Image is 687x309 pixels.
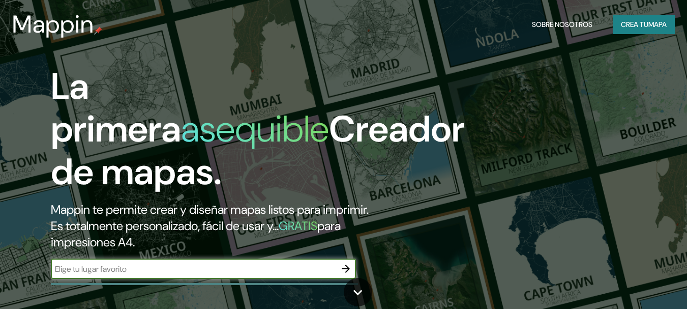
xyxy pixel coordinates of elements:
[51,202,369,217] font: Mappin te permite crear y diseñar mapas listos para imprimir.
[596,269,676,298] iframe: Help widget launcher
[94,26,102,35] img: pin de mapeo
[12,8,94,40] font: Mappin
[51,263,336,275] input: Elige tu lugar favorito
[51,218,341,250] font: para impresiones A4.
[528,15,596,34] button: Sobre nosotros
[51,105,465,195] font: Creador de mapas.
[181,105,329,153] font: asequible
[621,20,648,29] font: Crea tu
[279,218,317,234] font: GRATIS
[613,15,675,34] button: Crea tumapa
[51,63,181,153] font: La primera
[648,20,667,29] font: mapa
[532,20,592,29] font: Sobre nosotros
[51,218,279,234] font: Es totalmente personalizado, fácil de usar y...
